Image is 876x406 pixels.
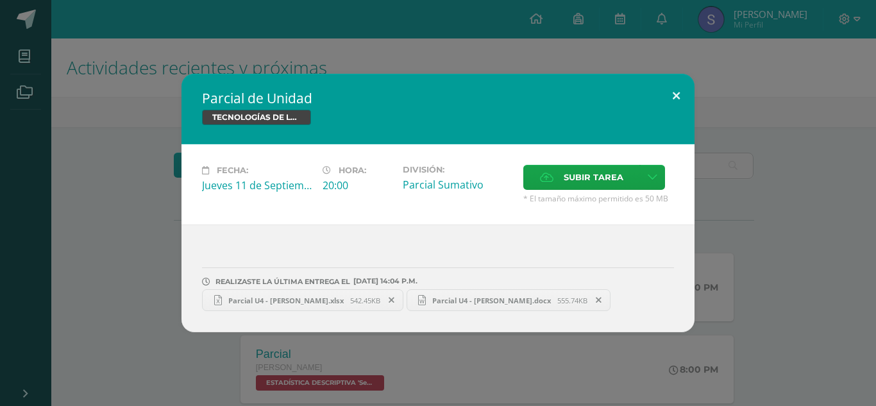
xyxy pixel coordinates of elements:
span: 542.45KB [350,296,380,305]
a: Parcial U4 - [PERSON_NAME].docx 555.74KB [407,289,611,311]
span: Remover entrega [381,293,403,307]
button: Close (Esc) [658,74,695,117]
div: Jueves 11 de Septiembre [202,178,312,192]
div: 20:00 [323,178,392,192]
label: División: [403,165,513,174]
span: TECNOLOGÍAS DE LA INFORMACIÓN Y LA COMUNICACIÓN 5 [202,110,311,125]
span: Fecha: [217,165,248,175]
span: Remover entrega [588,293,610,307]
span: Hora: [339,165,366,175]
a: Parcial U4 - [PERSON_NAME].xlsx 542.45KB [202,289,403,311]
h2: Parcial de Unidad [202,89,674,107]
span: 555.74KB [557,296,587,305]
span: Parcial U4 - [PERSON_NAME].docx [426,296,557,305]
div: Parcial Sumativo [403,178,513,192]
span: * El tamaño máximo permitido es 50 MB [523,193,674,204]
span: [DATE] 14:04 P.M. [350,281,417,282]
span: Subir tarea [564,165,623,189]
span: REALIZASTE LA ÚLTIMA ENTREGA EL [215,277,350,286]
span: Parcial U4 - [PERSON_NAME].xlsx [222,296,350,305]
